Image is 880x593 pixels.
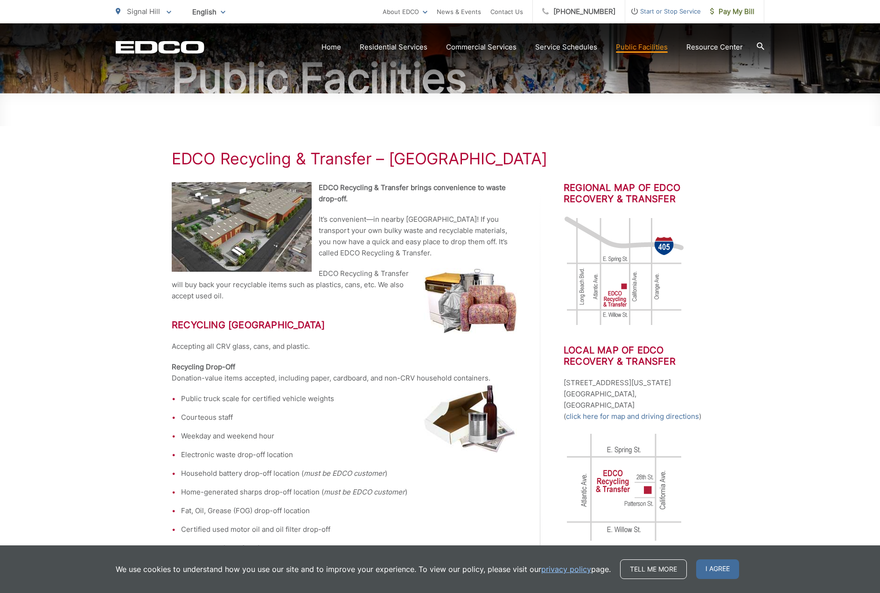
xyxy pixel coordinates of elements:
a: Contact Us [490,6,523,17]
a: click here for map and driving directions [566,411,699,422]
p: EDCO Recycling & Transfer will buy back your recyclable items such as plastics, cans, etc. We als... [172,268,517,302]
li: Polystyrene (styrofoam) [181,543,517,554]
p: [STREET_ADDRESS][US_STATE] [GEOGRAPHIC_DATA], [GEOGRAPHIC_DATA] ( ) [564,377,708,422]
h1: EDCO Recycling & Transfer – [GEOGRAPHIC_DATA] [172,149,708,168]
strong: Recycling Drop-Off [172,362,235,371]
img: image [564,431,685,544]
a: Commercial Services [446,42,517,53]
li: Courteous staff [181,412,517,423]
a: Public Facilities [616,42,668,53]
a: Home [321,42,341,53]
h2: Public Facilities [116,55,764,102]
a: Residential Services [360,42,427,53]
li: Certified used motor oil and oil filter drop-off [181,524,517,535]
a: EDCD logo. Return to the homepage. [116,41,204,54]
span: Signal Hill [127,7,160,16]
a: Service Schedules [535,42,597,53]
h2: Local Map of EDCO Recovery & Transfer [564,345,708,367]
a: privacy policy [541,564,591,575]
li: Weekday and weekend hour [181,431,517,442]
span: I agree [696,559,739,579]
li: Household battery drop-off location ( ) [181,468,517,479]
h2: Recycling [GEOGRAPHIC_DATA] [172,319,517,331]
a: Tell me more [620,559,687,579]
li: Public truck scale for certified vehicle weights [181,393,517,404]
img: Cardboard, bottles, cans, newspapers [424,384,517,453]
span: Pay My Bill [710,6,754,17]
p: Donation-value items accepted, including paper, cardboard, and non-CRV household containers. [172,361,517,384]
a: News & Events [437,6,481,17]
li: Fat, Oil, Grease (FOG) drop-off location [181,505,517,516]
img: EDCO Recycling & Transfer [172,182,312,272]
em: must be EDCO customer [304,469,385,478]
li: Electronic waste drop-off location [181,449,517,460]
p: It’s convenient—in nearby [GEOGRAPHIC_DATA]! If you transport your own bulky waste and recyclable... [172,214,517,259]
p: We use cookies to understand how you use our site and to improve your experience. To view our pol... [116,564,611,575]
li: Home-generated sharps drop-off location ( ) [181,487,517,498]
strong: EDCO Recycling & Transfer brings convenience to waste drop-off. [319,183,506,203]
p: Accepting all CRV glass, cans, and plastic. [172,341,517,352]
em: must be EDCO customer [324,487,405,496]
a: About EDCO [383,6,427,17]
a: Resource Center [686,42,743,53]
h2: Regional Map of EDCO Recovery & Transfer [564,182,708,205]
img: image [564,215,685,327]
span: English [185,4,232,20]
img: Dishwasher and chair [424,268,517,333]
